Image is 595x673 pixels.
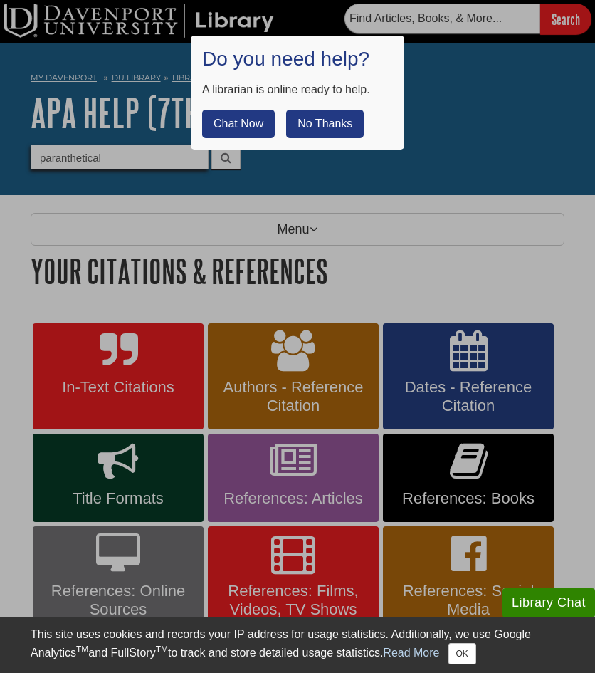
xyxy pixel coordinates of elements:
div: A librarian is online ready to help. [202,81,393,98]
a: Read More [383,647,439,659]
button: Library Chat [502,588,595,617]
sup: TM [76,645,88,654]
button: Chat Now [202,110,275,138]
sup: TM [156,645,168,654]
h1: Do you need help? [202,47,393,71]
button: Close [448,643,476,664]
button: No Thanks [286,110,364,138]
div: This site uses cookies and records your IP address for usage statistics. Additionally, we use Goo... [31,626,564,664]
